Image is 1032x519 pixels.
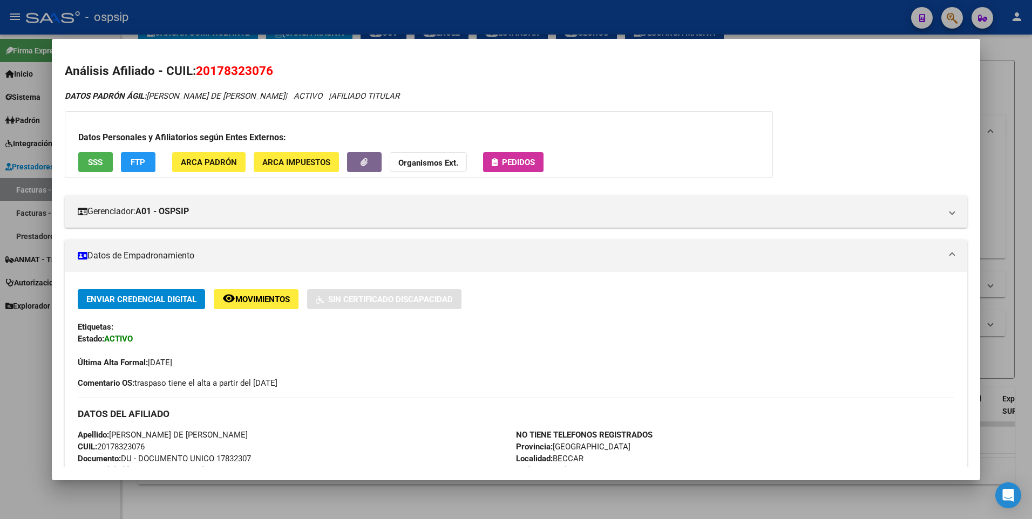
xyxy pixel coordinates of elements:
span: [PERSON_NAME] DE [PERSON_NAME] [65,91,285,101]
button: ARCA Impuestos [254,152,339,172]
span: [DATE] [78,358,172,367]
span: SSS [88,158,103,167]
button: Sin Certificado Discapacidad [307,289,461,309]
strong: Organismos Ext. [398,158,458,168]
span: Pedidos [502,158,535,167]
strong: DATOS PADRÓN ÁGIL: [65,91,146,101]
strong: Comentario OS: [78,378,134,388]
span: Movimientos [235,295,290,304]
button: SSS [78,152,113,172]
span: [PERSON_NAME] DE [PERSON_NAME] [78,430,248,440]
h3: DATOS DEL AFILIADO [78,408,955,420]
strong: Estado: [78,334,104,344]
button: Pedidos [483,152,544,172]
h3: Datos Personales y Afiliatorios según Entes Externos: [78,131,759,144]
span: 1643 [516,466,586,475]
mat-panel-title: Gerenciador: [78,205,942,218]
mat-expansion-panel-header: Gerenciador:A01 - OSPSIP [65,195,968,228]
strong: A01 - OSPSIP [135,205,189,218]
span: AFILIADO TITULAR [331,91,399,101]
span: BECCAR [516,454,583,463]
mat-icon: remove_red_eye [222,292,235,305]
span: 20178323076 [78,442,145,452]
strong: CUIL: [78,442,97,452]
span: Enviar Credencial Digital [86,295,196,304]
mat-expansion-panel-header: Datos de Empadronamiento [65,240,968,272]
strong: ACTIVO [104,334,133,344]
span: FTP [131,158,145,167]
button: FTP [121,152,155,172]
span: ARCA Padrón [181,158,237,167]
button: Movimientos [214,289,298,309]
strong: Última Alta Formal: [78,358,148,367]
span: [GEOGRAPHIC_DATA] [516,442,630,452]
mat-panel-title: Datos de Empadronamiento [78,249,942,262]
button: Organismos Ext. [390,152,467,172]
span: ARCA Impuestos [262,158,330,167]
span: traspaso tiene el alta a partir del [DATE] [78,377,277,389]
strong: Localidad: [516,454,553,463]
h2: Análisis Afiliado - CUIL: [65,62,968,80]
button: Enviar Credencial Digital [78,289,205,309]
strong: Apellido: [78,430,109,440]
i: | ACTIVO | [65,91,399,101]
strong: Etiquetas: [78,322,113,332]
strong: NO TIENE TELEFONOS REGISTRADOS [516,430,653,440]
strong: Nacionalidad: [78,466,127,475]
span: 20178323076 [196,64,273,78]
strong: Provincia: [516,442,553,452]
button: ARCA Padrón [172,152,246,172]
strong: Documento: [78,454,121,463]
strong: Código Postal: [516,466,569,475]
span: Sin Certificado Discapacidad [328,295,453,304]
span: DU - DOCUMENTO UNICO 17832307 [78,454,251,463]
div: Open Intercom Messenger [995,482,1021,508]
span: [GEOGRAPHIC_DATA] [78,466,205,475]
